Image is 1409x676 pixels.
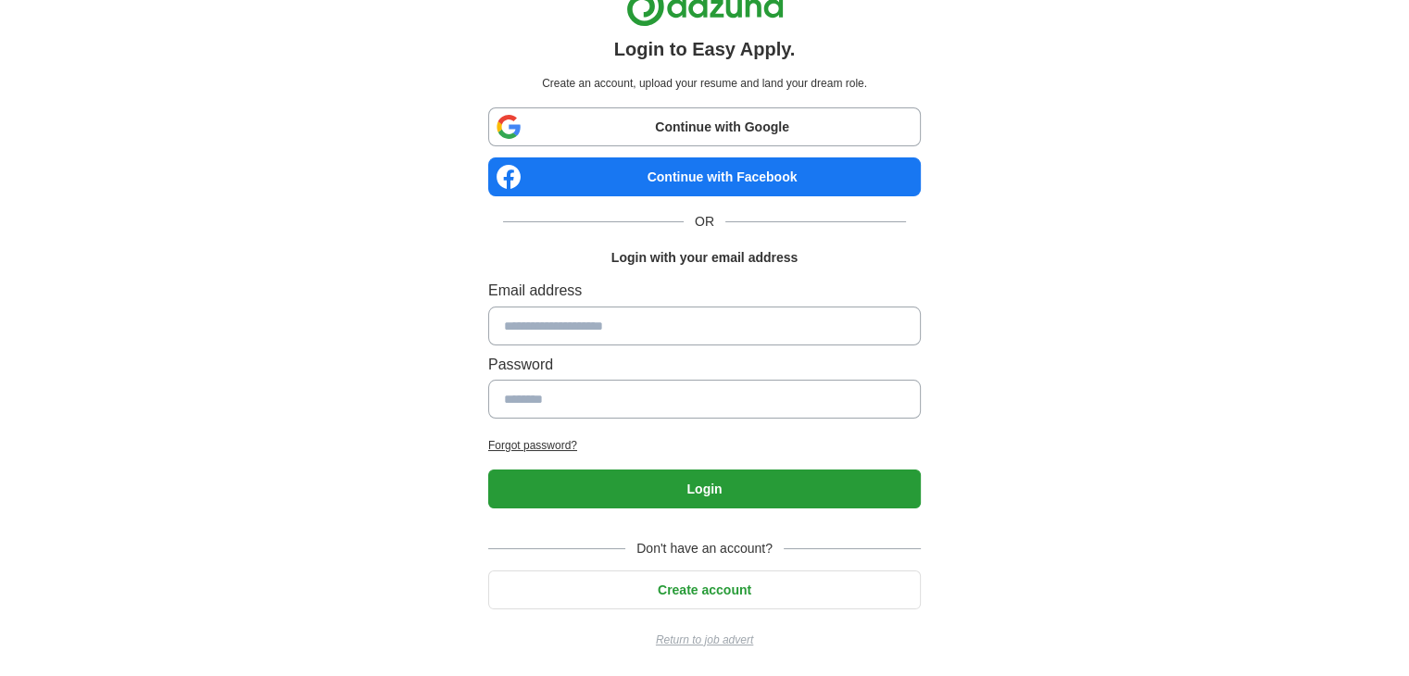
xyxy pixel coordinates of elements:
[488,157,921,196] a: Continue with Facebook
[611,247,798,268] h1: Login with your email address
[625,538,784,558] span: Don't have an account?
[488,469,921,508] button: Login
[488,107,921,146] a: Continue with Google
[488,570,921,609] button: Create account
[614,34,796,64] h1: Login to Easy Apply.
[488,279,921,303] label: Email address
[684,211,725,232] span: OR
[492,75,917,93] p: Create an account, upload your resume and land your dream role.
[488,437,921,455] a: Forgot password?
[488,582,921,597] a: Create account
[488,632,921,649] a: Return to job advert
[488,353,921,377] label: Password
